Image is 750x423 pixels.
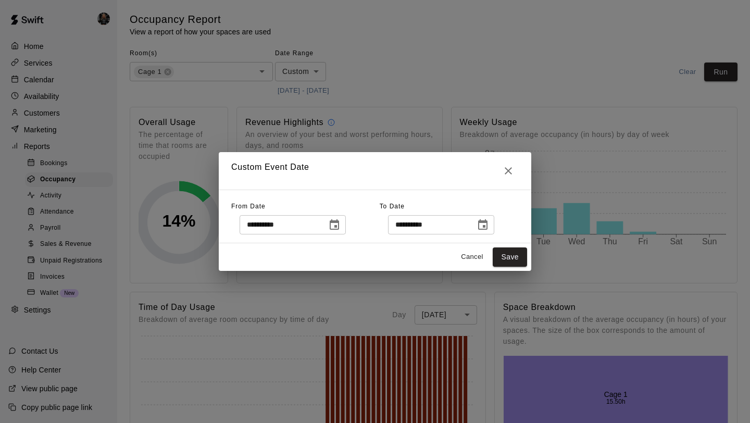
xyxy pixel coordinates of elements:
button: Save [493,247,527,267]
button: Cancel [455,249,489,265]
button: Choose date, selected date is Aug 7, 2025 [324,215,345,235]
button: Choose date, selected date is Aug 14, 2025 [472,215,493,235]
button: Close [498,160,519,181]
span: To Date [380,203,405,210]
h2: Custom Event Date [219,152,531,190]
span: From Date [231,203,266,210]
